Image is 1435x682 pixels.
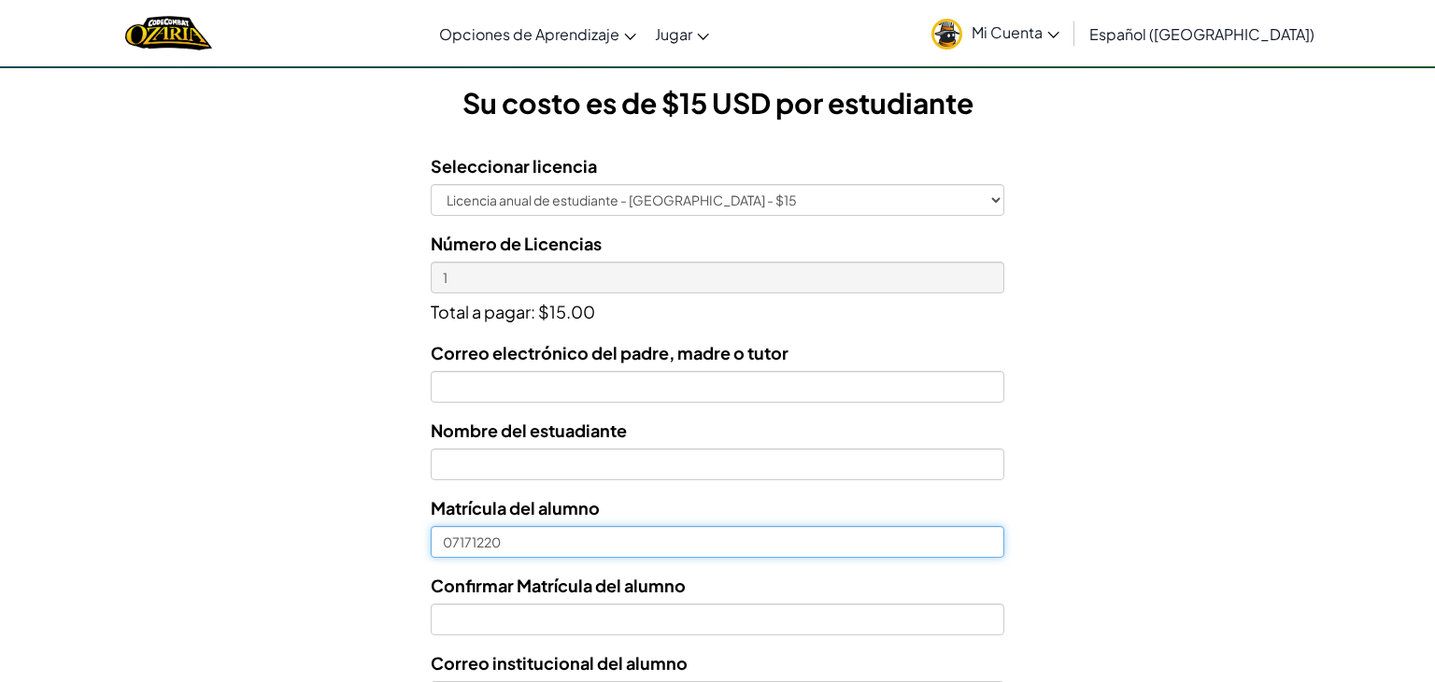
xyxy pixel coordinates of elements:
[431,417,627,444] label: Nombre del estuadiante
[430,8,646,59] a: Opciones de Aprendizaje
[431,293,1004,325] p: Total a pagar: $15.00
[431,572,686,599] label: Confirmar Matrícula del alumno
[931,19,962,50] img: avatar
[431,152,597,179] label: Seleccionar licencia
[125,14,212,52] img: Home
[1080,8,1324,59] a: Español ([GEOGRAPHIC_DATA])
[922,4,1069,63] a: Mi Cuenta
[646,8,718,59] a: Jugar
[972,22,1059,42] span: Mi Cuenta
[1089,24,1314,44] span: Español ([GEOGRAPHIC_DATA])
[431,230,602,257] label: Número de Licencias
[431,649,688,676] label: Correo institucional del alumno
[431,339,789,366] label: Correo electrónico del padre, madre o tutor
[439,24,619,44] span: Opciones de Aprendizaje
[655,24,692,44] span: Jugar
[431,494,600,521] label: Matrícula del alumno
[125,14,212,52] a: Ozaria by CodeCombat logo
